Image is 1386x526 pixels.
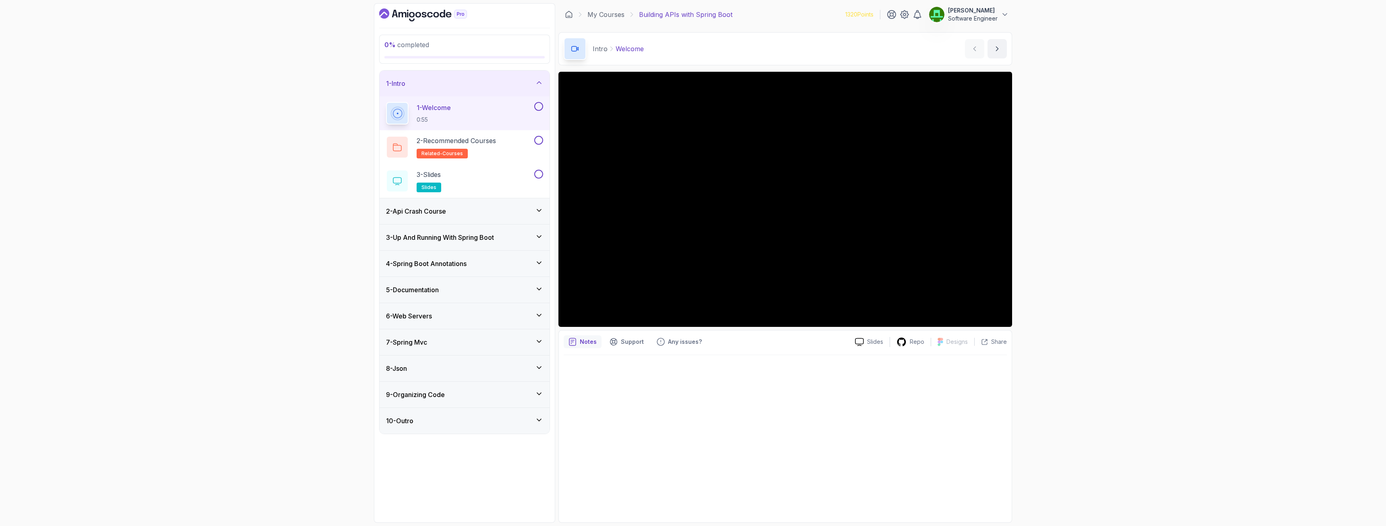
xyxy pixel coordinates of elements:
[421,150,463,157] span: related-courses
[380,71,550,96] button: 1-Intro
[380,277,550,303] button: 5-Documentation
[639,10,732,19] p: Building APIs with Spring Boot
[849,338,890,346] a: Slides
[380,356,550,381] button: 8-Json
[991,338,1007,346] p: Share
[558,72,1012,327] iframe: 1 - Hi
[386,206,446,216] h3: 2 - Api Crash Course
[417,170,441,179] p: 3 - Slides
[386,311,432,321] h3: 6 - Web Servers
[890,337,931,347] a: Repo
[386,79,405,88] h3: 1 - Intro
[421,184,436,191] span: slides
[386,259,467,268] h3: 4 - Spring Boot Annotations
[616,44,644,54] p: Welcome
[380,382,550,407] button: 9-Organizing Code
[621,338,644,346] p: Support
[948,6,998,15] p: [PERSON_NAME]
[948,15,998,23] p: Software Engineer
[380,198,550,224] button: 2-Api Crash Course
[593,44,608,54] p: Intro
[974,338,1007,346] button: Share
[384,41,429,49] span: completed
[946,338,968,346] p: Designs
[386,390,445,399] h3: 9 - Organizing Code
[417,136,496,146] p: 2 - Recommended Courses
[386,233,494,242] h3: 3 - Up And Running With Spring Boot
[965,39,984,58] button: previous content
[564,335,602,348] button: notes button
[652,335,707,348] button: Feedback button
[845,10,874,19] p: 1320 Points
[580,338,597,346] p: Notes
[417,116,451,124] p: 0:55
[988,39,1007,58] button: next content
[929,6,1009,23] button: user profile image[PERSON_NAME]Software Engineer
[417,103,451,112] p: 1 - Welcome
[386,364,407,373] h3: 8 - Json
[867,338,883,346] p: Slides
[605,335,649,348] button: Support button
[384,41,396,49] span: 0 %
[380,408,550,434] button: 10-Outro
[386,102,543,125] button: 1-Welcome0:55
[910,338,924,346] p: Repo
[380,251,550,277] button: 4-Spring Boot Annotations
[565,10,573,19] a: Dashboard
[380,329,550,355] button: 7-Spring Mvc
[386,337,427,347] h3: 7 - Spring Mvc
[380,303,550,329] button: 6-Web Servers
[386,170,543,192] button: 3-Slidesslides
[386,285,439,295] h3: 5 - Documentation
[587,10,625,19] a: My Courses
[386,136,543,158] button: 2-Recommended Coursesrelated-courses
[929,7,944,22] img: user profile image
[379,8,486,21] a: Dashboard
[380,225,550,250] button: 3-Up And Running With Spring Boot
[386,416,413,426] h3: 10 - Outro
[668,338,702,346] p: Any issues?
